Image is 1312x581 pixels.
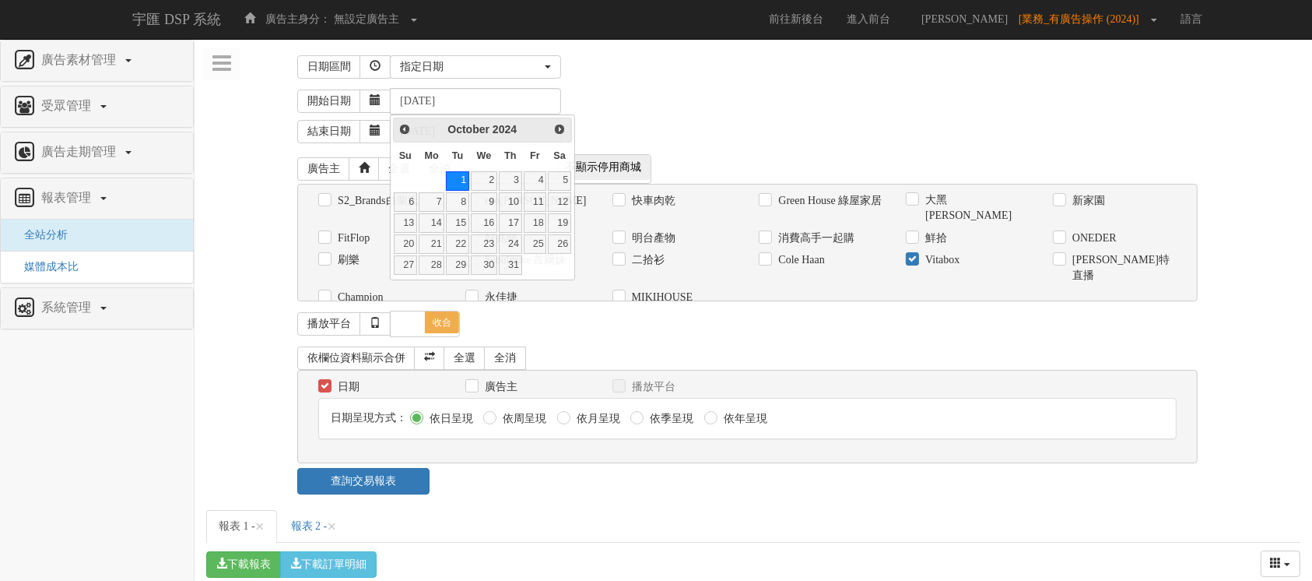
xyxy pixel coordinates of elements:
a: 24 [499,234,522,254]
span: 日期呈現方式： [331,412,407,424]
a: 31 [499,255,522,275]
label: 依年呈現 [720,411,767,427]
span: × [255,517,265,536]
label: 播放平台 [628,379,675,395]
a: 17 [499,213,522,233]
label: Champion [334,290,383,305]
span: Thursday [504,150,516,161]
a: 6 [394,192,417,212]
label: Cole Haan [774,252,824,268]
label: 依周呈現 [499,411,546,427]
label: 快車肉乾 [628,193,675,209]
a: 查詢交易報表 [297,468,430,495]
label: 依季呈現 [646,411,693,427]
span: 無設定廣告主 [334,13,399,25]
a: 10 [499,192,522,212]
span: Monday [425,150,439,161]
label: 鮮拾 [921,231,947,246]
a: 18 [524,213,547,233]
span: 受眾管理 [37,99,99,112]
a: 27 [394,255,417,275]
span: 不顯示停用商城 [556,155,651,180]
label: [PERSON_NAME]特直播 [1068,252,1177,283]
div: Columns [1261,551,1301,577]
span: Friday [530,150,540,161]
a: 2 [471,171,497,191]
a: 5 [548,171,571,191]
div: 指定日期 [400,59,542,75]
label: Vitabox [921,252,959,268]
button: Close [255,519,265,535]
a: 26 [548,234,571,254]
a: 系統管理 [12,296,181,321]
button: 下載訂單明細 [280,551,377,578]
label: MIKIHOUSE [628,290,693,305]
a: 28 [419,255,444,275]
label: 新家園 [1068,193,1105,209]
a: 13 [394,213,417,233]
a: Prev [395,120,415,139]
a: 報表 2 - [279,510,349,543]
span: 報表管理 [37,191,99,204]
a: Next [550,120,570,139]
a: 12 [548,192,571,212]
a: 4 [524,171,547,191]
a: 媒體成本比 [12,261,79,273]
span: 收合 [425,312,459,333]
a: 全選 [378,157,420,181]
label: 消費高手一起購 [774,231,854,246]
span: Prev [398,123,411,136]
a: 21 [419,234,444,254]
a: 3 [499,171,522,191]
span: Saturday [553,150,565,161]
label: 刷樂 [334,252,360,268]
label: 廣告主 [481,379,517,395]
label: FitFlop [334,231,370,246]
span: Tuesday [452,150,463,161]
label: 二拾衫 [628,252,665,268]
a: 14 [419,213,444,233]
a: 25 [524,234,547,254]
button: columns [1261,551,1301,577]
a: 受眾管理 [12,94,181,119]
a: 7 [419,192,444,212]
span: 系統管理 [37,301,99,314]
label: 明台產物 [628,231,675,246]
span: October [447,123,489,136]
span: [業務_有廣告操作 (2024)] [1019,13,1147,25]
a: 9 [471,192,497,212]
span: [PERSON_NAME] [914,13,1016,25]
a: 19 [548,213,571,233]
a: 廣告素材管理 [12,48,181,73]
a: 20 [394,234,417,254]
label: S2_Brands白蘭氏 [334,193,418,209]
a: 8 [446,192,469,212]
a: 報表 1 - [206,510,277,543]
a: 全選 [444,347,486,370]
label: 日期 [334,379,360,395]
a: 23 [471,234,497,254]
label: ONEDER [1068,231,1117,246]
label: 依日呈現 [426,411,473,427]
a: 15 [446,213,469,233]
a: 1 [446,171,469,191]
a: 全消 [484,347,526,370]
span: Wednesday [477,150,492,161]
a: 廣告走期管理 [12,140,181,165]
label: 大黑[PERSON_NAME] [921,192,1030,224]
a: 16 [471,213,497,233]
a: 11 [524,192,547,212]
span: × [327,517,336,536]
span: 廣告走期管理 [37,145,124,158]
label: Green House 綠屋家居 [774,193,882,209]
a: 全站分析 [12,229,68,241]
a: 29 [446,255,469,275]
label: 依月呈現 [573,411,620,427]
span: Sunday [399,150,412,161]
button: Close [327,519,336,535]
a: 30 [471,255,497,275]
span: 廣告主身分： [265,13,331,25]
span: 2024 [493,123,517,136]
